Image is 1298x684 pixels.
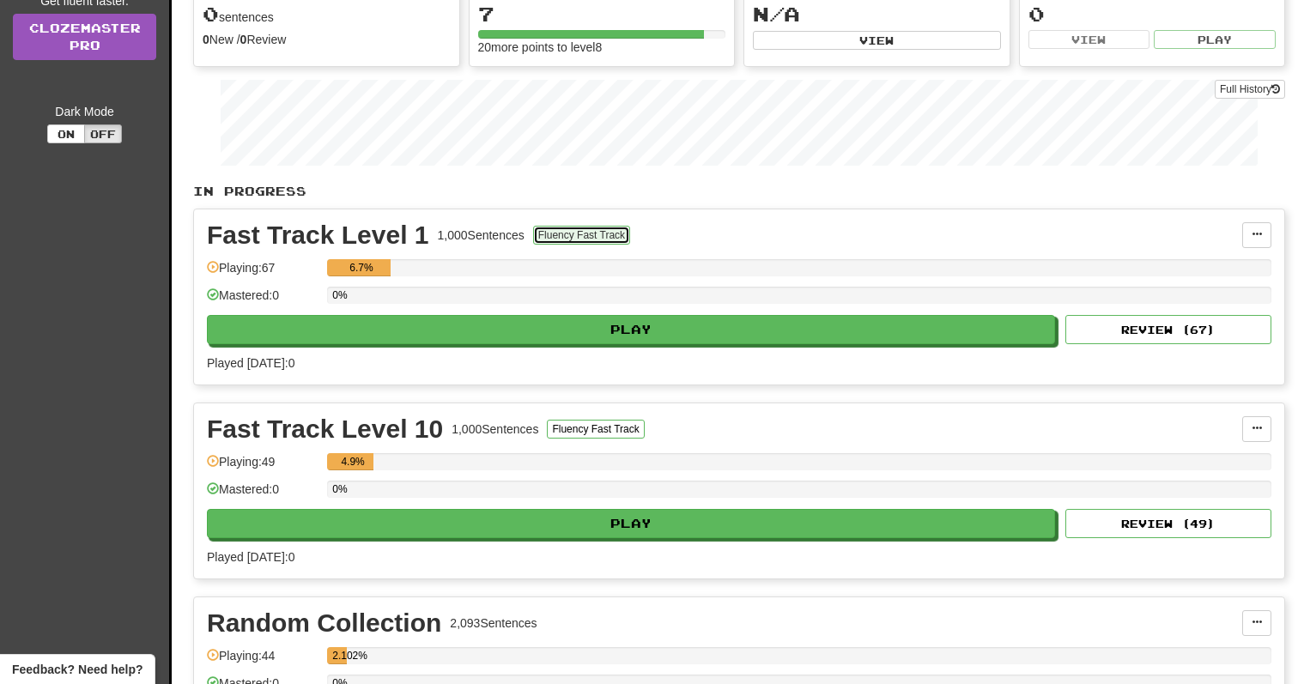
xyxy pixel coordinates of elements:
[332,647,347,664] div: 2.102%
[753,2,800,26] span: N/A
[47,124,85,143] button: On
[203,33,209,46] strong: 0
[203,31,451,48] div: New / Review
[240,33,247,46] strong: 0
[203,2,219,26] span: 0
[1065,509,1271,538] button: Review (49)
[207,647,318,675] div: Playing: 44
[332,259,390,276] div: 6.7%
[207,416,443,442] div: Fast Track Level 10
[207,509,1055,538] button: Play
[478,39,726,56] div: 20 more points to level 8
[203,3,451,26] div: sentences
[207,259,318,288] div: Playing: 67
[13,14,156,60] a: ClozemasterPro
[1215,80,1285,99] button: Full History
[450,614,537,632] div: 2,093 Sentences
[1028,30,1150,49] button: View
[438,227,525,244] div: 1,000 Sentences
[207,315,1055,344] button: Play
[193,183,1285,200] p: In Progress
[478,3,726,25] div: 7
[753,31,1001,50] button: View
[12,661,143,678] span: Open feedback widget
[452,421,538,438] div: 1,000 Sentences
[207,287,318,315] div: Mastered: 0
[1065,315,1271,344] button: Review (67)
[84,124,122,143] button: Off
[1154,30,1276,49] button: Play
[207,481,318,509] div: Mastered: 0
[207,610,441,636] div: Random Collection
[207,453,318,481] div: Playing: 49
[13,103,156,120] div: Dark Mode
[207,550,294,564] span: Played [DATE]: 0
[332,453,373,470] div: 4.9%
[533,226,630,245] button: Fluency Fast Track
[207,222,429,248] div: Fast Track Level 1
[547,420,644,439] button: Fluency Fast Track
[1028,3,1277,25] div: 0
[207,356,294,370] span: Played [DATE]: 0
